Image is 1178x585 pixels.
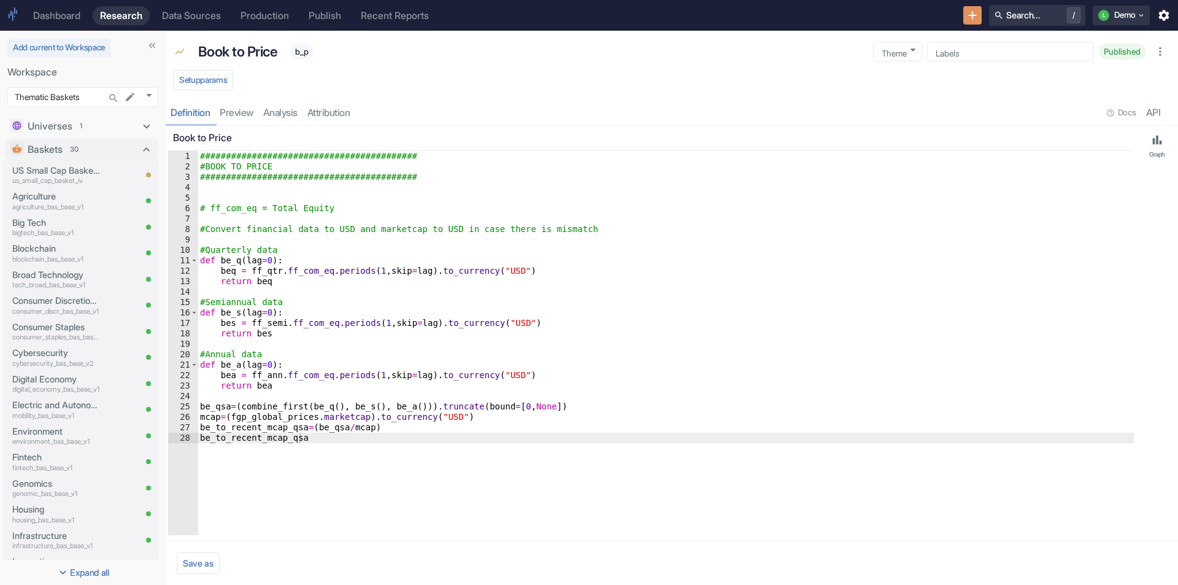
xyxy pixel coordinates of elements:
[191,308,198,318] span: Toggle code folding, rows 16 through 18
[168,370,198,381] div: 22
[7,65,158,80] p: Workspace
[168,245,198,255] div: 10
[12,190,101,203] p: Agriculture
[12,228,101,238] p: bigtech_bas_base_v1
[168,349,198,360] div: 20
[168,151,198,161] div: 1
[105,90,122,107] button: Search...
[361,10,429,21] div: Recent Reports
[12,451,101,473] a: Fintechfintech_bas_base_v1
[168,172,198,182] div: 3
[5,139,158,161] div: Baskets30
[168,161,198,172] div: 2
[12,373,101,395] a: Digital Economydigital_economy_bas_base_v1
[75,121,87,131] span: 1
[168,255,198,266] div: 11
[144,37,161,54] button: Collapse Sidebar
[168,381,198,391] div: 23
[66,144,83,155] span: 30
[26,6,88,25] a: Dashboard
[173,70,233,91] button: Setupparams
[2,562,163,583] button: Expand all
[12,529,101,543] p: Infrastructure
[12,268,101,282] p: Broad Technology
[12,164,101,177] p: US Small Cap Basket IV
[168,391,198,401] div: 24
[12,202,101,212] p: agriculture_bas_base_v1
[168,203,198,214] div: 6
[168,360,198,370] div: 21
[168,182,198,193] div: 4
[12,190,101,212] a: Agricultureagriculture_bas_base_v1
[166,100,1178,125] div: resource tabs
[168,412,198,422] div: 26
[12,515,101,525] p: housing_bas_base_v1
[33,10,80,21] div: Dashboard
[12,242,101,255] p: Blockchain
[12,503,101,525] a: Housinghousing_bas_base_v1
[12,436,101,447] p: environment_bas_base_v1
[12,398,101,420] a: Electric and Autonomous Mobilitymobility_bas_base_v1
[5,115,158,138] div: Universes1
[12,268,101,290] a: Broad Technologytech_broad_bas_base_v1
[12,294,101,316] a: Consumer Discretionaryconsumer_discr_bas_base_v1
[12,489,101,499] p: genomic_bas_base_v1
[171,107,210,119] div: Definition
[177,552,220,574] button: Save as
[353,6,436,25] a: Recent Reports
[12,555,101,568] p: Innovation
[12,346,101,360] p: Cybersecurity
[12,320,101,343] a: Consumer Staplesconsumer_staples_bas_base_v1
[168,214,198,224] div: 7
[1139,128,1176,163] button: Graph
[198,41,278,62] p: Book to Price
[12,280,101,290] p: tech_broad_bas_base_v1
[12,306,101,317] p: consumer_discr_bas_base_v1
[301,6,348,25] a: Publish
[12,425,101,438] p: Environment
[12,254,101,265] p: blockchain_bas_base_v1
[12,503,101,516] p: Housing
[155,6,228,25] a: Data Sources
[12,411,101,421] p: mobility_bas_base_v1
[12,555,101,577] a: Innovationthematic_broad_bas_base_v1
[12,477,101,499] a: Genomicsgenomic_bas_base_v1
[233,6,296,25] a: Production
[12,164,101,186] a: US Small Cap Basket IVus_small_cap_basket_iv
[173,131,1129,145] p: Book to Price
[12,216,101,238] a: Big Techbigtech_bas_base_v1
[191,255,198,266] span: Toggle code folding, rows 11 through 13
[12,398,101,412] p: Electric and Autonomous Mobility
[168,422,198,433] div: 27
[93,6,150,25] a: Research
[290,47,314,56] span: b_p
[12,294,101,308] p: Consumer Discretionary
[12,176,101,186] p: us_small_cap_basket_iv
[12,477,101,490] p: Genomics
[168,433,198,443] div: 28
[168,308,198,318] div: 16
[12,529,101,551] a: Infrastructureinfrastructure_bas_base_v1
[241,10,289,21] div: Production
[989,5,1085,26] button: Search.../
[12,373,101,386] p: Digital Economy
[174,47,185,60] span: Signal
[168,328,198,339] div: 18
[12,541,101,551] p: infrastructure_bas_base_v1
[12,216,101,230] p: Big Tech
[121,88,139,106] button: edit
[1093,6,1150,25] button: LDemo
[1098,10,1109,21] div: L
[12,358,101,369] p: cybersecurity_bas_base_v2
[28,119,72,134] p: Universes
[168,339,198,349] div: 19
[168,318,198,328] div: 17
[7,38,110,58] button: Add current to Workspace
[1103,103,1141,123] button: Docs
[12,384,101,395] p: digital_economy_bas_base_v1
[309,10,341,21] div: Publish
[168,266,198,276] div: 12
[7,87,158,107] div: Thematic Baskets
[28,142,63,157] p: Baskets
[12,463,101,473] p: fintech_bas_base_v1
